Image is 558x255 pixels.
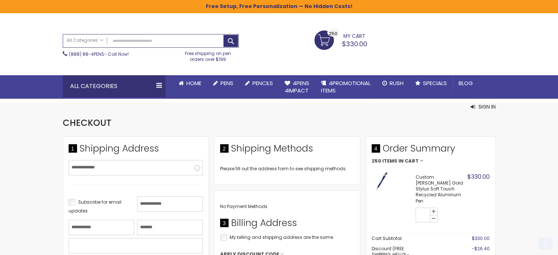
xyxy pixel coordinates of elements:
[376,75,409,91] a: Rush
[186,79,201,87] span: Home
[177,48,239,62] div: Free shipping on pen orders over $199
[453,75,479,91] a: Blog
[459,79,473,87] span: Blog
[279,75,315,99] a: 4Pens4impact
[252,79,273,87] span: Pencils
[471,103,496,110] button: Sign In
[390,79,404,87] span: Rush
[220,142,354,159] div: Shipping Methods
[321,79,371,94] span: 4PROMOTIONAL ITEMS
[207,75,239,91] a: Pens
[478,103,496,110] span: Sign In
[173,75,207,91] a: Home
[63,34,107,47] a: All Categories
[467,172,490,181] span: $330.00
[220,217,354,233] div: Billing Address
[372,142,490,159] span: Order Summary
[472,245,490,252] span: -$26.40
[342,39,367,48] span: $330.00
[497,235,558,255] iframe: Google Customer Reviews
[382,159,419,164] span: Items in Cart
[63,75,165,97] div: All Categories
[69,142,203,159] div: Shipping Address
[285,79,309,94] span: 4Pens 4impact
[372,159,381,164] span: 250
[409,75,453,91] a: Specials
[372,233,421,244] th: Cart Subtotal
[372,171,392,191] img: Custom Lexi Rose Gold Stylus Soft Touch Recycled Aluminum Pen-Dark Blue
[239,75,279,91] a: Pencils
[69,51,104,57] a: (888) 88-4PENS
[220,166,354,172] div: Please fill out the address form to see shipping methods.
[423,79,447,87] span: Specials
[329,30,338,37] span: 250
[220,204,354,210] div: No Payment Methods
[69,51,129,57] span: - Call Now!
[220,79,233,87] span: Pens
[69,199,121,214] span: Subscribe for email updates
[63,117,112,129] span: Checkout
[230,234,333,240] span: My billing and shipping address are the same
[314,30,367,49] a: $330.00 250
[416,174,466,204] strong: Custom [PERSON_NAME] Gold Stylus Soft Touch Recycled Aluminum Pen
[315,75,376,99] a: 4PROMOTIONALITEMS
[472,235,490,241] span: $330.00
[67,37,103,43] span: All Categories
